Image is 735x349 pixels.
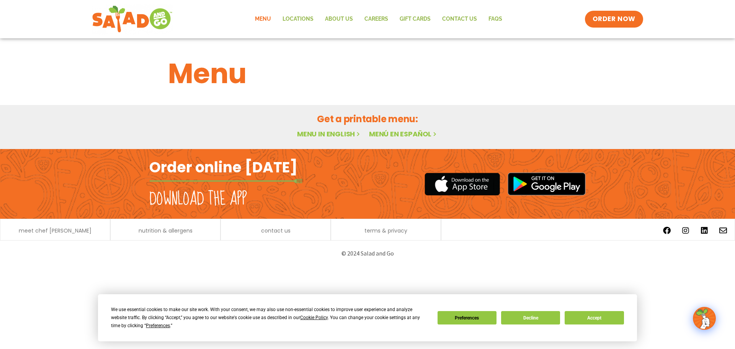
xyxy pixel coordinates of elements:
[394,10,436,28] a: GIFT CARDS
[111,306,428,330] div: We use essential cookies to make our site work. With your consent, we may also use non-essential ...
[359,10,394,28] a: Careers
[565,311,624,324] button: Accept
[300,315,328,320] span: Cookie Policy
[593,15,635,24] span: ORDER NOW
[694,308,715,329] img: wpChatIcon
[585,11,643,28] a: ORDER NOW
[168,112,567,126] h2: Get a printable menu:
[369,129,438,139] a: Menú en español
[436,10,483,28] a: Contact Us
[249,10,508,28] nav: Menu
[438,311,497,324] button: Preferences
[98,294,637,341] div: Cookie Consent Prompt
[364,228,407,233] a: terms & privacy
[149,188,247,210] h2: Download the app
[483,10,508,28] a: FAQs
[501,311,560,324] button: Decline
[146,323,170,328] span: Preferences
[92,4,173,34] img: new-SAG-logo-768×292
[425,172,500,197] img: appstore
[168,53,567,94] h1: Menu
[19,228,91,233] a: meet chef [PERSON_NAME]
[277,10,319,28] a: Locations
[319,10,359,28] a: About Us
[153,248,582,259] p: © 2024 Salad and Go
[297,129,361,139] a: Menu in English
[149,179,302,183] img: fork
[139,228,193,233] a: nutrition & allergens
[249,10,277,28] a: Menu
[149,158,297,177] h2: Order online [DATE]
[261,228,291,233] a: contact us
[508,172,586,195] img: google_play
